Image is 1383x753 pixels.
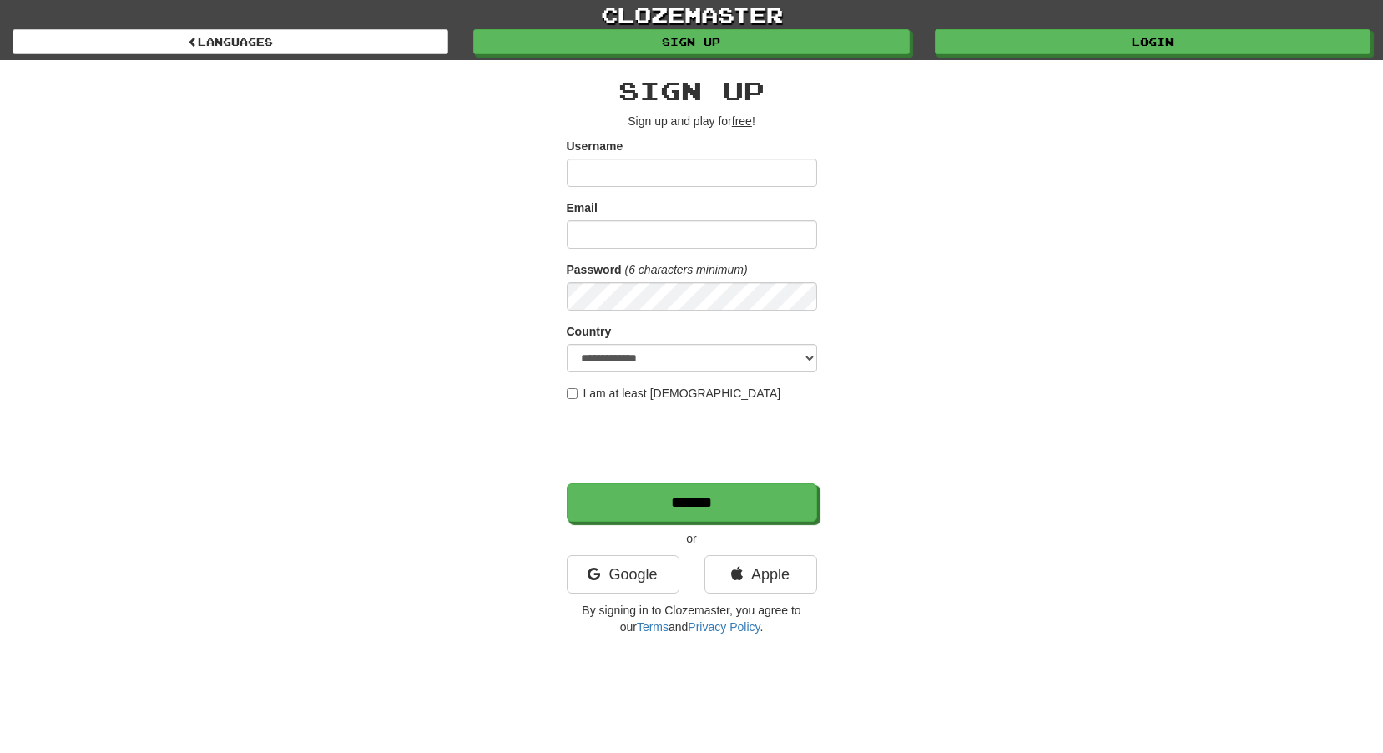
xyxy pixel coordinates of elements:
[688,620,760,634] a: Privacy Policy
[13,29,448,54] a: Languages
[567,200,598,216] label: Email
[567,138,623,154] label: Username
[567,261,622,278] label: Password
[567,113,817,129] p: Sign up and play for !
[732,114,752,128] u: free
[935,29,1370,54] a: Login
[625,263,748,276] em: (6 characters minimum)
[473,29,909,54] a: Sign up
[567,323,612,340] label: Country
[704,555,817,594] a: Apple
[567,530,817,547] p: or
[567,602,817,635] p: By signing in to Clozemaster, you agree to our and .
[567,77,817,104] h2: Sign up
[567,555,679,594] a: Google
[567,385,781,402] label: I am at least [DEMOGRAPHIC_DATA]
[567,410,820,475] iframe: reCAPTCHA
[637,620,669,634] a: Terms
[567,388,578,399] input: I am at least [DEMOGRAPHIC_DATA]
